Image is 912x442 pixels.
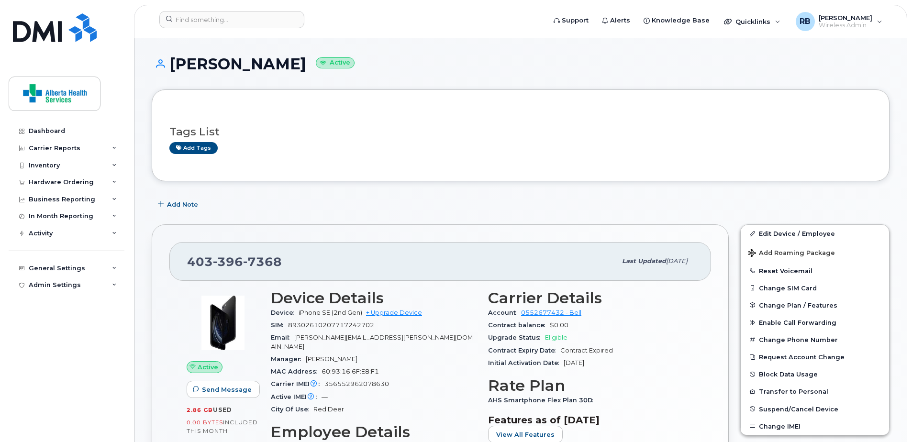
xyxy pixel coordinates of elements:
[271,368,322,375] span: MAC Address
[187,419,223,426] span: 0.00 Bytes
[202,385,252,394] span: Send Message
[187,419,258,434] span: included this month
[271,393,322,400] span: Active IMEI
[545,334,567,341] span: Eligible
[550,321,568,329] span: $0.00
[243,254,282,269] span: 7368
[322,393,328,400] span: —
[271,355,306,363] span: Manager
[488,377,694,394] h3: Rate Plan
[322,368,379,375] span: 60:93:16:6F:E8:F1
[741,262,889,279] button: Reset Voicemail
[759,405,838,412] span: Suspend/Cancel Device
[213,254,243,269] span: 396
[313,406,344,413] span: Red Deer
[564,359,584,366] span: [DATE]
[271,321,288,329] span: SIM
[169,142,218,154] a: Add tags
[488,334,545,341] span: Upgrade Status
[271,380,324,387] span: Carrier IMEI
[741,243,889,262] button: Add Roaming Package
[488,321,550,329] span: Contract balance
[271,309,299,316] span: Device
[271,289,477,307] h3: Device Details
[366,309,422,316] a: + Upgrade Device
[741,365,889,383] button: Block Data Usage
[194,294,252,352] img: image20231002-3703462-1mz9tax.jpeg
[187,381,260,398] button: Send Message
[152,55,890,72] h1: [PERSON_NAME]
[169,126,872,138] h3: Tags List
[306,355,357,363] span: [PERSON_NAME]
[741,348,889,365] button: Request Account Change
[198,363,218,372] span: Active
[316,57,355,68] small: Active
[488,397,598,404] span: AHS Smartphone Flex Plan 30D
[488,347,560,354] span: Contract Expiry Date
[299,309,362,316] span: iPhone SE (2nd Gen)
[741,297,889,314] button: Change Plan / Features
[496,430,555,439] span: View All Features
[167,200,198,209] span: Add Note
[187,407,213,413] span: 2.86 GB
[741,331,889,348] button: Change Phone Number
[741,418,889,435] button: Change IMEI
[741,225,889,242] a: Edit Device / Employee
[488,414,694,426] h3: Features as of [DATE]
[488,359,564,366] span: Initial Activation Date
[622,257,666,265] span: Last updated
[324,380,389,387] span: 356552962078630
[748,249,835,258] span: Add Roaming Package
[488,289,694,307] h3: Carrier Details
[213,406,232,413] span: used
[152,196,206,213] button: Add Note
[759,319,836,326] span: Enable Call Forwarding
[271,334,294,341] span: Email
[741,279,889,297] button: Change SIM Card
[741,400,889,418] button: Suspend/Cancel Device
[271,406,313,413] span: City Of Use
[271,423,477,441] h3: Employee Details
[560,347,613,354] span: Contract Expired
[741,383,889,400] button: Transfer to Personal
[759,301,837,309] span: Change Plan / Features
[521,309,581,316] a: 0552677432 - Bell
[741,314,889,331] button: Enable Call Forwarding
[288,321,374,329] span: 89302610207717242702
[271,334,473,350] span: [PERSON_NAME][EMAIL_ADDRESS][PERSON_NAME][DOMAIN_NAME]
[187,254,282,269] span: 403
[666,257,688,265] span: [DATE]
[488,309,521,316] span: Account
